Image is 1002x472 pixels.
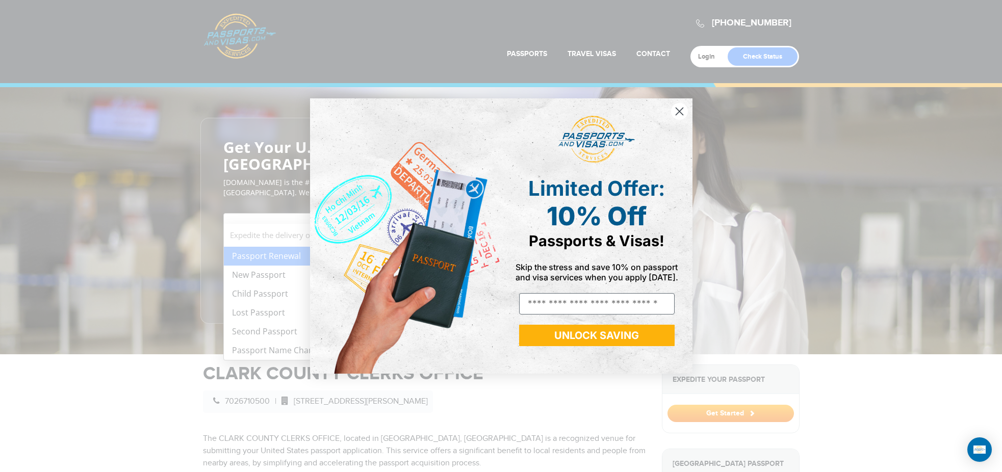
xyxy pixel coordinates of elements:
button: Close dialog [671,102,688,120]
span: 10% Off [547,201,647,231]
img: de9cda0d-0715-46ca-9a25-073762a91ba7.png [310,98,501,374]
div: Open Intercom Messenger [967,437,992,462]
img: passports and visas [558,116,635,164]
span: Passports & Visas! [529,232,664,250]
span: Skip the stress and save 10% on passport and visa services when you apply [DATE]. [516,262,678,282]
button: UNLOCK SAVING [519,325,675,346]
span: Limited Offer: [528,176,665,201]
